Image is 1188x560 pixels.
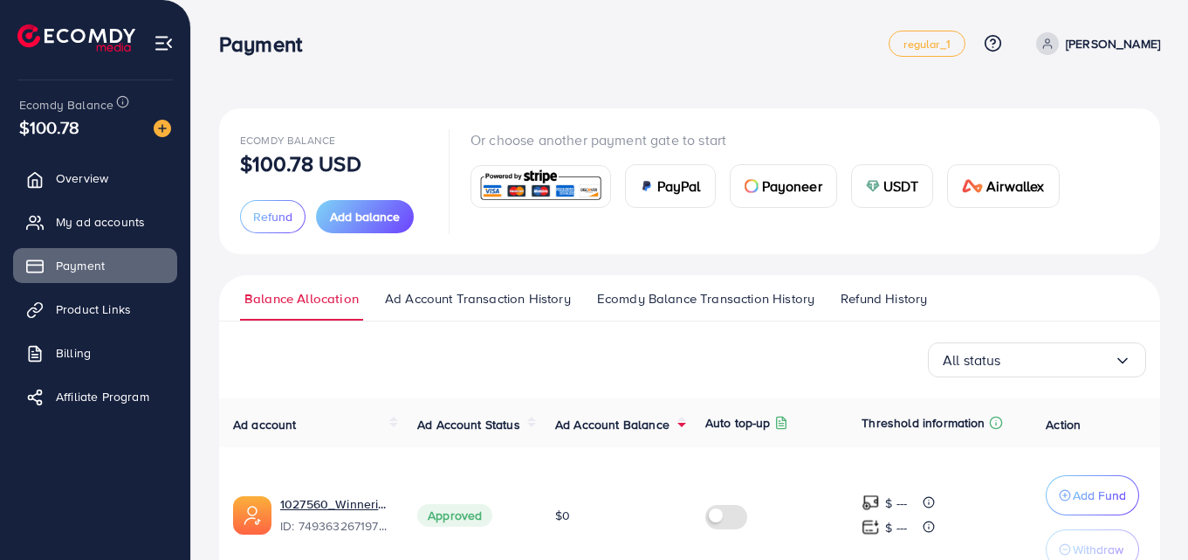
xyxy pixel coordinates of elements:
p: [PERSON_NAME] [1066,33,1160,54]
span: Product Links [56,301,131,318]
a: [PERSON_NAME] [1029,32,1160,55]
span: Ecomdy Balance [19,96,113,114]
span: Payoneer [762,176,822,197]
span: Refund History [841,289,927,308]
a: Billing [13,335,177,370]
a: regular_1 [889,31,965,57]
img: card [866,179,880,193]
a: 1027560_Winnerize_1744747938584 [280,495,389,513]
div: Search for option [928,342,1146,377]
p: $ --- [885,493,907,514]
p: Withdraw [1073,539,1123,560]
a: Product Links [13,292,177,327]
a: card [470,165,611,208]
p: $100.78 USD [240,153,361,174]
span: Ad Account Status [417,416,520,433]
span: USDT [883,176,919,197]
span: ID: 7493632671978045448 [280,517,389,535]
span: Ad account [233,416,297,433]
img: menu [154,33,174,53]
a: Payment [13,248,177,283]
span: Ecomdy Balance Transaction History [597,289,814,308]
p: Add Fund [1073,485,1126,506]
p: $ --- [885,517,907,538]
span: $0 [555,507,570,524]
img: top-up amount [862,518,880,536]
span: PayPal [657,176,701,197]
span: Ad Account Balance [555,416,670,433]
span: Billing [56,344,91,362]
span: My ad accounts [56,213,145,231]
img: card [477,168,605,205]
a: cardPayPal [625,164,716,208]
button: Refund [240,200,306,233]
span: regular_1 [903,38,950,50]
p: Or choose another payment gate to start [470,129,1074,150]
p: Threshold information [862,412,985,433]
span: All status [943,347,1001,374]
input: Search for option [1001,347,1114,374]
span: Airwallex [986,176,1044,197]
iframe: Chat [1114,481,1175,547]
button: Add balance [316,200,414,233]
span: Approved [417,504,492,527]
span: Ecomdy Balance [240,133,335,148]
span: Ad Account Transaction History [385,289,571,308]
div: <span class='underline'>1027560_Winnerize_1744747938584</span></br>7493632671978045448 [280,495,389,536]
span: Payment [56,257,105,274]
img: image [154,120,171,137]
a: My ad accounts [13,204,177,239]
span: Add balance [330,208,400,225]
h3: Payment [219,31,316,57]
a: Affiliate Program [13,379,177,414]
span: Balance Allocation [244,289,359,308]
a: cardPayoneer [730,164,837,208]
a: cardUSDT [851,164,934,208]
a: cardAirwallex [947,164,1059,208]
img: top-up amount [862,494,880,512]
a: Overview [13,161,177,196]
button: Add Fund [1046,475,1139,515]
span: Action [1046,416,1081,433]
img: card [640,179,654,193]
img: logo [17,24,135,52]
p: Auto top-up [705,412,771,433]
span: Overview [56,169,108,187]
span: Affiliate Program [56,388,149,405]
img: ic-ads-acc.e4c84228.svg [233,496,271,535]
img: card [962,179,983,193]
span: $100.78 [19,114,79,140]
span: Refund [253,208,292,225]
img: card [745,179,759,193]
